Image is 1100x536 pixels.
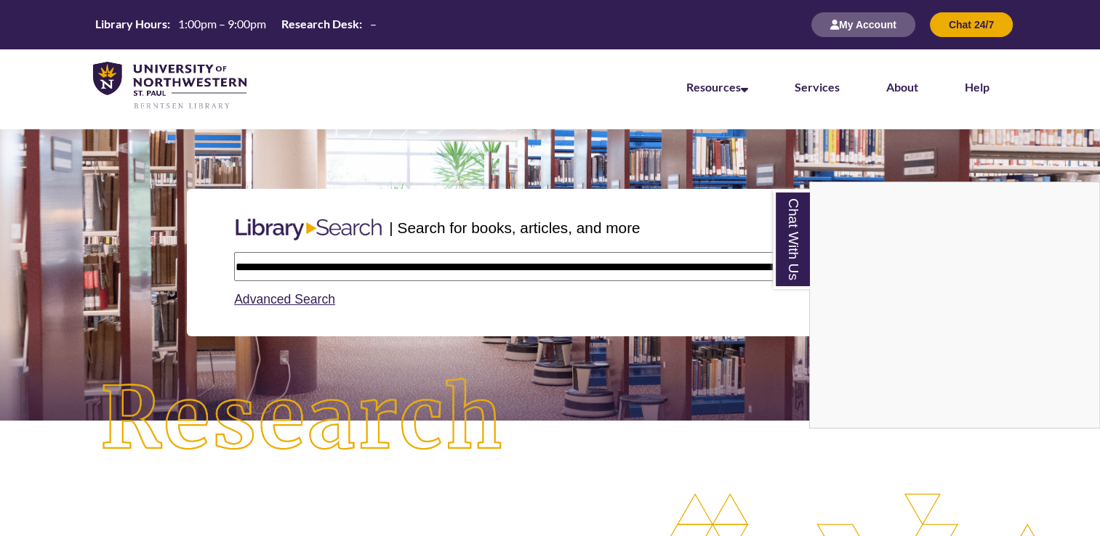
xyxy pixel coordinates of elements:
[93,62,246,110] img: UNWSP Library Logo
[965,80,989,94] a: Help
[795,80,840,94] a: Services
[810,182,1099,428] iframe: Chat Widget
[773,190,810,289] a: Chat With Us
[809,182,1100,429] div: Chat With Us
[686,80,748,94] a: Resources
[886,80,918,94] a: About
